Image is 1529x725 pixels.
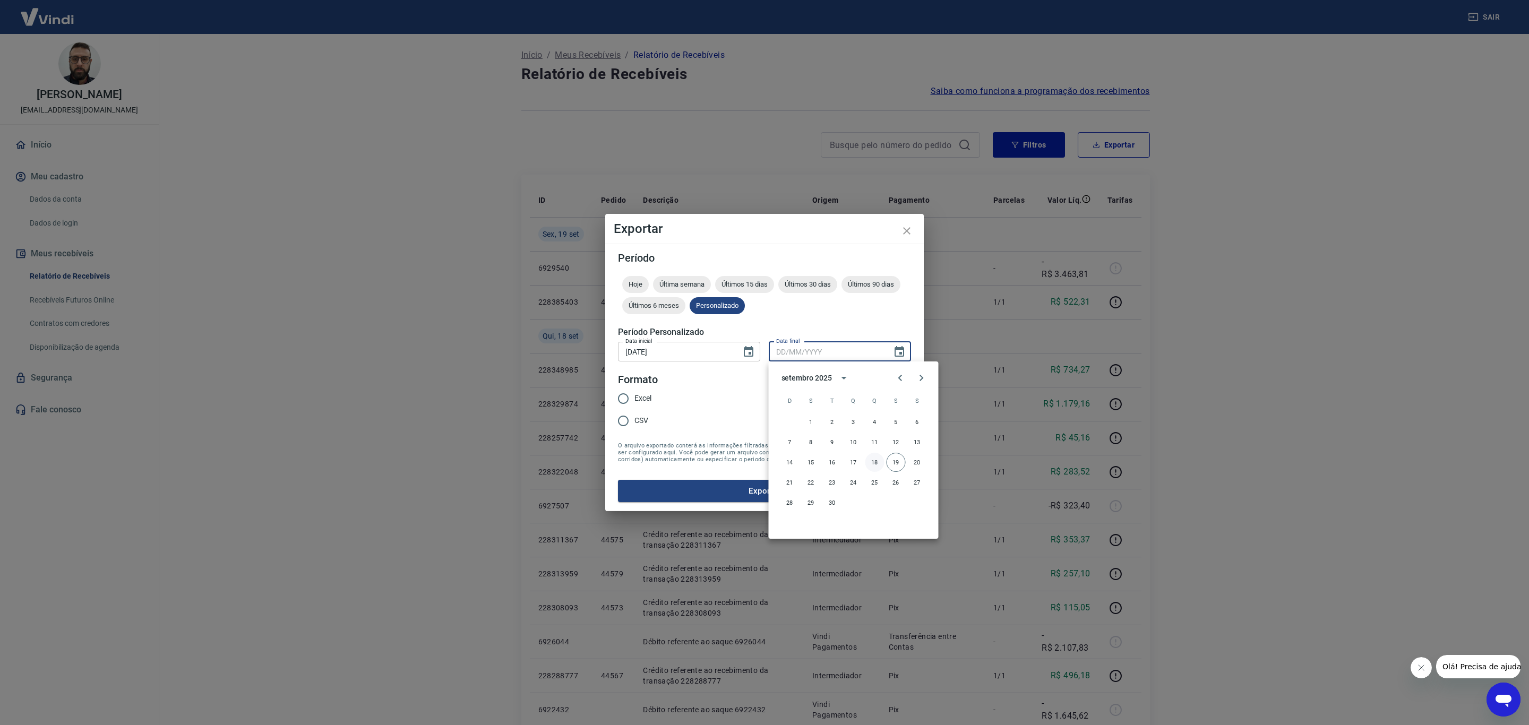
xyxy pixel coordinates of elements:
[908,390,927,411] span: sábado
[841,276,900,293] div: Últimos 90 dias
[634,393,651,404] span: Excel
[802,412,821,431] button: 1
[622,297,685,314] div: Últimos 6 meses
[844,390,863,411] span: quarta-feira
[894,218,920,244] button: close
[823,453,842,472] button: 16
[887,433,906,452] button: 12
[1436,655,1521,678] iframe: Mensagem da empresa
[841,280,900,288] span: Últimos 90 dias
[823,390,842,411] span: terça-feira
[778,280,837,288] span: Últimos 30 dias
[769,342,884,361] input: DD/MM/YYYY
[1487,683,1521,717] iframe: Botão para abrir a janela de mensagens
[778,276,837,293] div: Últimos 30 dias
[865,473,884,492] button: 25
[690,297,745,314] div: Personalizado
[802,493,821,512] button: 29
[889,341,910,362] button: Choose date
[738,341,759,362] button: Choose date, selected date is 18 de set de 2025
[823,473,842,492] button: 23
[618,327,911,338] h5: Período Personalizado
[865,453,884,472] button: 18
[780,473,800,492] button: 21
[908,412,927,431] button: 6
[865,390,884,411] span: quinta-feira
[625,337,652,345] label: Data inicial
[776,337,800,345] label: Data final
[802,473,821,492] button: 22
[887,390,906,411] span: sexta-feira
[715,280,774,288] span: Últimos 15 dias
[802,453,821,472] button: 15
[887,473,906,492] button: 26
[844,473,863,492] button: 24
[890,367,911,389] button: Previous month
[844,433,863,452] button: 10
[908,433,927,452] button: 13
[823,493,842,512] button: 30
[802,390,821,411] span: segunda-feira
[653,276,711,293] div: Última semana
[781,373,832,384] div: setembro 2025
[911,367,932,389] button: Next month
[618,442,911,463] span: O arquivo exportado conterá as informações filtradas na tela anterior com exceção do período que ...
[865,412,884,431] button: 4
[622,280,649,288] span: Hoje
[715,276,774,293] div: Últimos 15 dias
[780,453,800,472] button: 14
[1411,657,1432,678] iframe: Fechar mensagem
[887,412,906,431] button: 5
[865,433,884,452] button: 11
[614,222,915,235] h4: Exportar
[780,390,800,411] span: domingo
[887,453,906,472] button: 19
[780,433,800,452] button: 7
[844,453,863,472] button: 17
[618,372,658,387] legend: Formato
[844,412,863,431] button: 3
[823,433,842,452] button: 9
[634,415,648,426] span: CSV
[618,253,911,263] h5: Período
[618,342,734,361] input: DD/MM/YYYY
[690,301,745,309] span: Personalizado
[618,480,911,502] button: Exportar
[622,301,685,309] span: Últimos 6 meses
[622,276,649,293] div: Hoje
[802,433,821,452] button: 8
[908,473,927,492] button: 27
[653,280,711,288] span: Última semana
[6,7,89,16] span: Olá! Precisa de ajuda?
[823,412,842,431] button: 2
[908,453,927,472] button: 20
[780,493,800,512] button: 28
[835,369,853,387] button: calendar view is open, switch to year view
